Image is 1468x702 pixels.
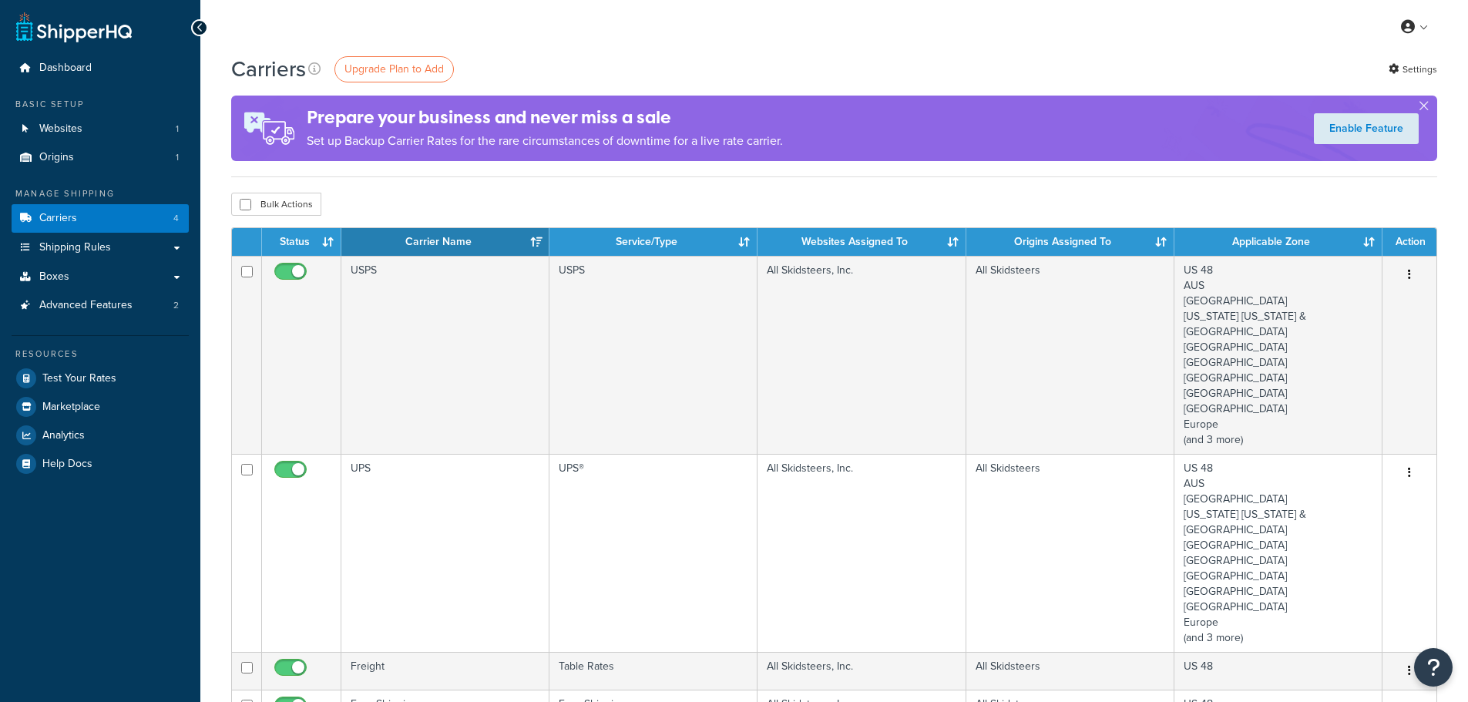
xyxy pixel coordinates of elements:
[39,270,69,284] span: Boxes
[334,56,454,82] a: Upgrade Plan to Add
[39,241,111,254] span: Shipping Rules
[966,454,1174,652] td: All Skidsteers
[549,256,758,454] td: USPS
[12,54,189,82] a: Dashboard
[231,96,307,161] img: ad-rules-rateshop-fe6ec290ccb7230408bd80ed9643f0289d75e0ffd9eb532fc0e269fcd187b520.png
[307,130,783,152] p: Set up Backup Carrier Rates for the rare circumstances of downtime for a live rate carrier.
[12,115,189,143] li: Websites
[42,372,116,385] span: Test Your Rates
[307,105,783,130] h4: Prepare your business and never miss a sale
[39,212,77,225] span: Carriers
[231,54,306,84] h1: Carriers
[12,422,189,449] a: Analytics
[12,364,189,392] a: Test Your Rates
[758,652,966,690] td: All Skidsteers, Inc.
[12,204,189,233] a: Carriers 4
[16,12,132,42] a: ShipperHQ Home
[12,115,189,143] a: Websites 1
[42,458,92,471] span: Help Docs
[12,450,189,478] a: Help Docs
[12,187,189,200] div: Manage Shipping
[758,228,966,256] th: Websites Assigned To: activate to sort column ascending
[12,143,189,172] a: Origins 1
[12,348,189,361] div: Resources
[758,454,966,652] td: All Skidsteers, Inc.
[231,193,321,216] button: Bulk Actions
[549,228,758,256] th: Service/Type: activate to sort column ascending
[966,652,1174,690] td: All Skidsteers
[39,151,74,164] span: Origins
[12,263,189,291] a: Boxes
[341,228,549,256] th: Carrier Name: activate to sort column ascending
[1174,652,1382,690] td: US 48
[966,228,1174,256] th: Origins Assigned To: activate to sort column ascending
[12,233,189,262] a: Shipping Rules
[341,256,549,454] td: USPS
[176,151,179,164] span: 1
[1414,648,1453,687] button: Open Resource Center
[341,652,549,690] td: Freight
[1382,228,1436,256] th: Action
[758,256,966,454] td: All Skidsteers, Inc.
[39,123,82,136] span: Websites
[39,299,133,312] span: Advanced Features
[12,98,189,111] div: Basic Setup
[12,204,189,233] li: Carriers
[341,454,549,652] td: UPS
[1174,228,1382,256] th: Applicable Zone: activate to sort column ascending
[42,401,100,414] span: Marketplace
[262,228,341,256] th: Status: activate to sort column ascending
[1174,454,1382,652] td: US 48 AUS [GEOGRAPHIC_DATA] [US_STATE] [US_STATE] & [GEOGRAPHIC_DATA] [GEOGRAPHIC_DATA] [GEOGRAPH...
[176,123,179,136] span: 1
[966,256,1174,454] td: All Skidsteers
[12,291,189,320] a: Advanced Features 2
[12,143,189,172] li: Origins
[549,454,758,652] td: UPS®
[12,393,189,421] a: Marketplace
[42,429,85,442] span: Analytics
[12,291,189,320] li: Advanced Features
[1174,256,1382,454] td: US 48 AUS [GEOGRAPHIC_DATA] [US_STATE] [US_STATE] & [GEOGRAPHIC_DATA] [GEOGRAPHIC_DATA] [GEOGRAPH...
[344,61,444,77] span: Upgrade Plan to Add
[173,299,179,312] span: 2
[39,62,92,75] span: Dashboard
[1314,113,1419,144] a: Enable Feature
[1389,59,1437,80] a: Settings
[549,652,758,690] td: Table Rates
[173,212,179,225] span: 4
